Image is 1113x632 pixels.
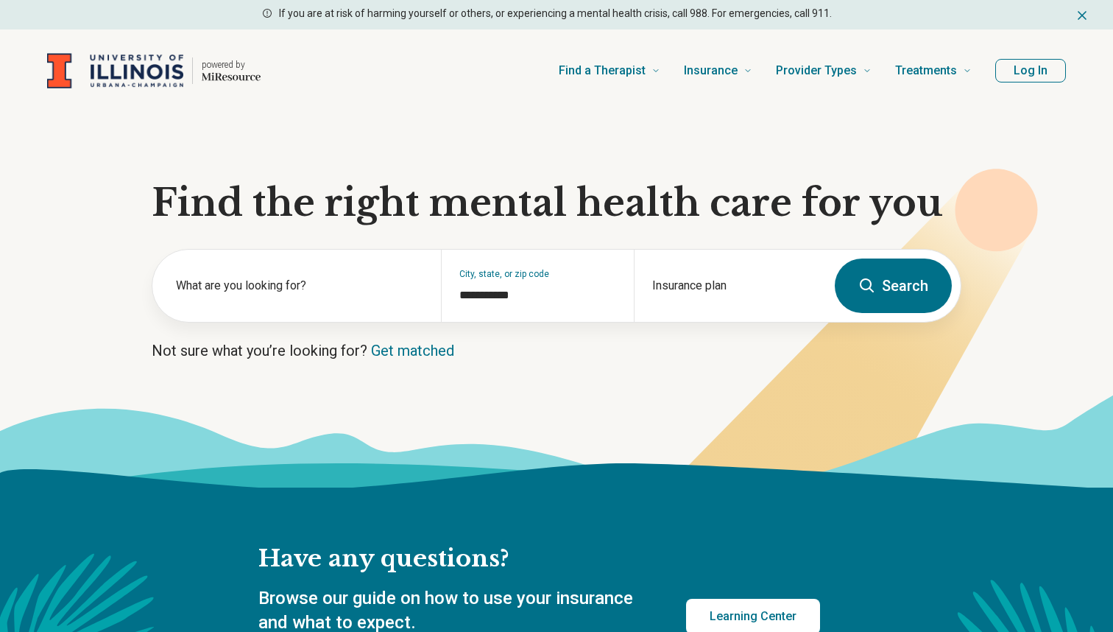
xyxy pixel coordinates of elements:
[152,181,961,225] h1: Find the right mental health care for you
[776,60,857,81] span: Provider Types
[47,47,261,94] a: Home page
[559,41,660,100] a: Find a Therapist
[776,41,872,100] a: Provider Types
[279,6,832,21] p: If you are at risk of harming yourself or others, or experiencing a mental health crisis, call 98...
[202,59,261,71] p: powered by
[684,41,752,100] a: Insurance
[371,342,454,359] a: Get matched
[835,259,952,313] button: Search
[995,59,1066,82] button: Log In
[176,277,423,295] label: What are you looking for?
[559,60,646,81] span: Find a Therapist
[684,60,738,81] span: Insurance
[895,60,957,81] span: Treatments
[1075,6,1089,24] button: Dismiss
[258,544,820,575] h2: Have any questions?
[895,41,972,100] a: Treatments
[152,340,961,361] p: Not sure what you’re looking for?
